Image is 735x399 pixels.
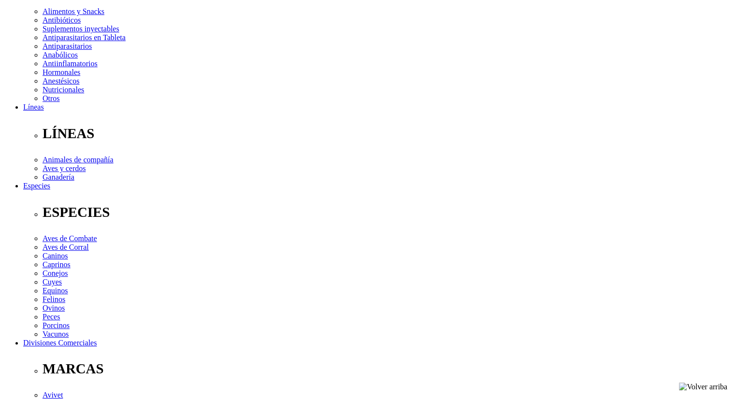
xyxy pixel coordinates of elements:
a: Equinos [43,286,68,295]
a: Especies [23,182,50,190]
a: Aves de Corral [43,243,89,251]
p: LÍNEAS [43,126,731,142]
iframe: Brevo live chat [5,294,167,394]
a: Anestésicos [43,77,79,85]
a: Hormonales [43,68,80,76]
a: Antiparasitarios [43,42,92,50]
p: MARCAS [43,361,731,377]
a: Antibióticos [43,16,81,24]
a: Otros [43,94,60,102]
a: Caninos [43,252,68,260]
a: Nutricionales [43,85,84,94]
a: Cuyes [43,278,62,286]
a: Antiinflamatorios [43,59,98,68]
a: Anabólicos [43,51,78,59]
a: Avivet [43,391,63,399]
a: Aves y cerdos [43,164,86,172]
a: Animales de compañía [43,156,114,164]
a: Antiparasitarios en Tableta [43,33,126,42]
img: Volver arriba [679,383,727,391]
a: Conejos [43,269,68,277]
a: Alimentos y Snacks [43,7,104,15]
a: Suplementos inyectables [43,25,119,33]
a: Caprinos [43,260,71,269]
a: Ganadería [43,173,74,181]
a: Líneas [23,103,44,111]
p: ESPECIES [43,204,731,220]
a: Aves de Combate [43,234,97,242]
